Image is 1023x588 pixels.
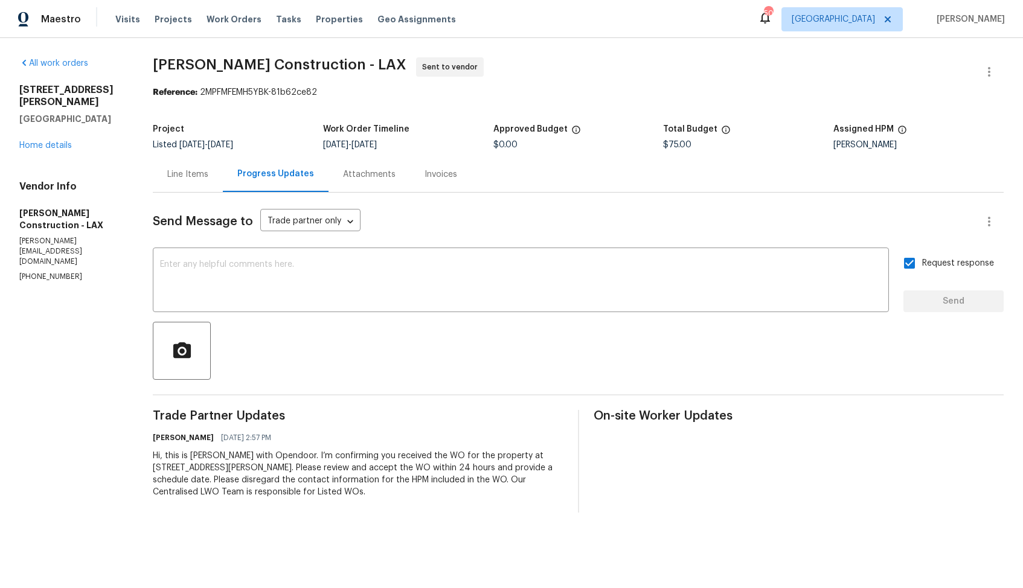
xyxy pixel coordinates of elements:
span: [DATE] [208,141,233,149]
span: Request response [922,257,994,270]
span: Maestro [41,13,81,25]
h5: [GEOGRAPHIC_DATA] [19,113,124,125]
span: $0.00 [493,141,518,149]
span: [DATE] [323,141,348,149]
span: Trade Partner Updates [153,410,563,422]
span: [DATE] [179,141,205,149]
div: Hi, this is [PERSON_NAME] with Opendoor. I’m confirming you received the WO for the property at [... [153,450,563,498]
span: [PERSON_NAME] [932,13,1005,25]
h4: Vendor Info [19,181,124,193]
span: [DATE] [351,141,377,149]
span: $75.00 [663,141,691,149]
span: [DATE] 2:57 PM [221,432,271,444]
h5: Total Budget [663,125,717,133]
span: Work Orders [207,13,261,25]
div: 2MPFMFEMH5YBK-81b62ce82 [153,86,1004,98]
div: Progress Updates [237,168,314,180]
a: Home details [19,141,72,150]
div: [PERSON_NAME] [833,141,1004,149]
span: Projects [155,13,192,25]
div: 50 [764,7,772,19]
div: Line Items [167,168,208,181]
h5: [PERSON_NAME] Construction - LAX [19,207,124,231]
h5: Work Order Timeline [323,125,409,133]
span: [PERSON_NAME] Construction - LAX [153,57,406,72]
span: Geo Assignments [377,13,456,25]
p: [PHONE_NUMBER] [19,272,124,282]
span: Sent to vendor [422,61,483,73]
b: Reference: [153,88,197,97]
span: Properties [316,13,363,25]
h5: Project [153,125,184,133]
h6: [PERSON_NAME] [153,432,214,444]
span: On-site Worker Updates [594,410,1004,422]
div: Attachments [343,168,396,181]
h5: Approved Budget [493,125,568,133]
span: [GEOGRAPHIC_DATA] [792,13,875,25]
span: Listed [153,141,233,149]
div: Invoices [425,168,457,181]
span: Tasks [276,15,301,24]
p: [PERSON_NAME][EMAIL_ADDRESS][DOMAIN_NAME] [19,236,124,267]
h5: Assigned HPM [833,125,894,133]
span: The hpm assigned to this work order. [897,125,907,141]
h2: [STREET_ADDRESS][PERSON_NAME] [19,84,124,108]
span: The total cost of line items that have been proposed by Opendoor. This sum includes line items th... [721,125,731,141]
span: Send Message to [153,216,253,228]
span: The total cost of line items that have been approved by both Opendoor and the Trade Partner. This... [571,125,581,141]
span: Visits [115,13,140,25]
span: - [323,141,377,149]
span: - [179,141,233,149]
div: Trade partner only [260,212,361,232]
a: All work orders [19,59,88,68]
